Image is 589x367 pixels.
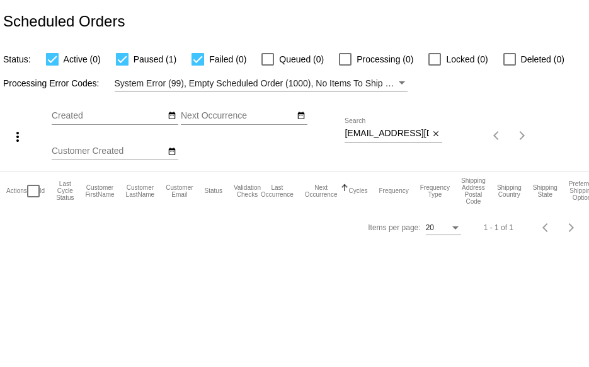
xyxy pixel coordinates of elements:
button: Change sorting for ShippingState [533,184,558,198]
span: Failed (0) [209,52,246,67]
mat-icon: date_range [168,147,176,157]
mat-icon: date_range [297,111,306,121]
mat-icon: close [432,129,440,139]
button: Change sorting for ShippingCountry [497,184,522,198]
span: Active (0) [64,52,101,67]
button: Change sorting for CustomerLastName [126,184,155,198]
button: Previous page [484,123,510,148]
button: Change sorting for Frequency [379,187,408,195]
button: Change sorting for LastProcessingCycleId [56,180,74,201]
button: Change sorting for CustomerEmail [166,184,193,198]
button: Change sorting for LastOccurrenceUtc [261,184,294,198]
input: Search [345,129,429,139]
button: Change sorting for Cycles [348,187,367,195]
button: Change sorting for FrequencyType [420,184,450,198]
mat-icon: more_vert [10,129,25,144]
button: Change sorting for Status [205,187,222,195]
button: Next page [510,123,535,148]
mat-select: Filter by Processing Error Codes [115,76,408,91]
button: Next page [559,215,584,240]
span: Locked (0) [446,52,488,67]
input: Customer Created [52,146,165,156]
button: Change sorting for NextOccurrenceUtc [305,184,338,198]
span: Status: [3,54,31,64]
button: Clear [429,127,442,141]
mat-icon: date_range [168,111,176,121]
div: 1 - 1 of 1 [484,223,513,232]
span: Processing Error Codes: [3,78,100,88]
mat-header-cell: Actions [6,172,27,210]
span: 20 [426,223,434,232]
button: Change sorting for CustomerFirstName [85,184,114,198]
div: Items per page: [368,223,420,232]
h2: Scheduled Orders [3,13,125,30]
span: Paused (1) [134,52,176,67]
button: Change sorting for Id [40,187,45,195]
button: Previous page [534,215,559,240]
mat-header-cell: Validation Checks [234,172,261,210]
input: Next Occurrence [181,111,294,121]
span: Processing (0) [357,52,413,67]
input: Created [52,111,165,121]
span: Queued (0) [279,52,324,67]
mat-select: Items per page: [426,224,461,233]
button: Change sorting for ShippingPostcode [461,177,486,205]
span: Deleted (0) [521,52,564,67]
